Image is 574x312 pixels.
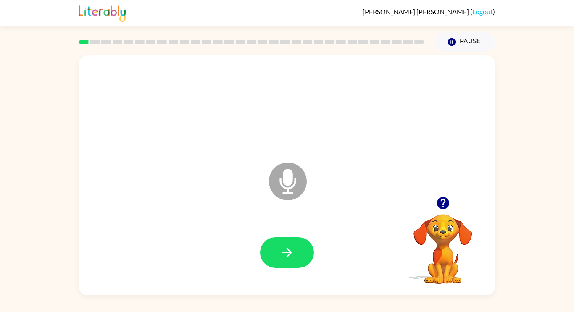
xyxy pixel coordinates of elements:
img: Literably [79,3,126,22]
span: [PERSON_NAME] [PERSON_NAME] [363,8,470,16]
div: ( ) [363,8,495,16]
video: Your browser must support playing .mp4 files to use Literably. Please try using another browser. [401,201,485,285]
a: Logout [472,8,493,16]
button: Pause [434,32,495,52]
